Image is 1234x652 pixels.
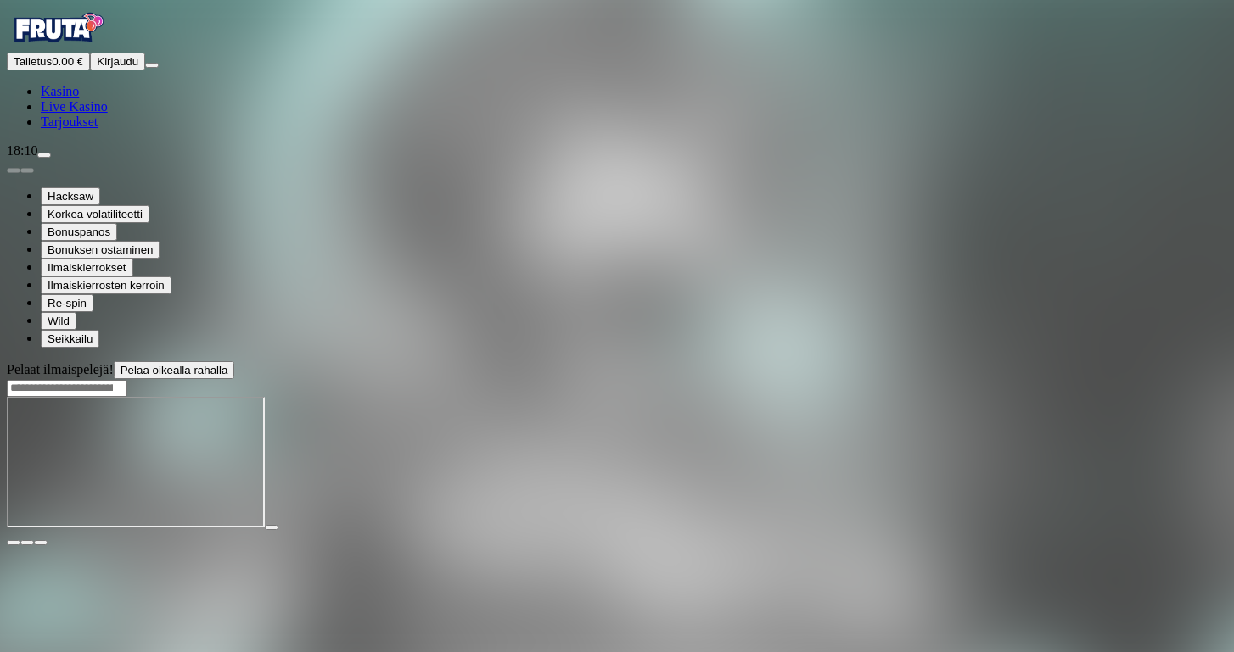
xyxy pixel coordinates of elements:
button: Re-spin [41,294,93,312]
button: Hacksaw [41,187,100,205]
button: Ilmaiskierrosten kerroin [41,276,171,294]
button: menu [145,63,159,68]
button: Ilmaiskierrokset [41,259,133,276]
span: Korkea volatiliteetti [48,208,143,220]
input: Search [7,380,127,397]
span: Live Kasino [41,99,108,114]
span: Talletus [14,55,52,68]
button: Seikkailu [41,330,99,348]
a: gift-inverted iconTarjoukset [41,114,98,129]
span: 0.00 € [52,55,83,68]
iframe: Invictus [7,397,265,527]
span: Kasino [41,84,79,98]
span: Tarjoukset [41,114,98,129]
span: Kirjaudu [97,55,138,68]
button: fullscreen icon [34,540,48,545]
nav: Primary [7,7,1227,130]
a: Fruta [7,37,109,52]
span: Hacksaw [48,190,93,203]
a: diamond iconKasino [41,84,79,98]
button: next slide [20,168,34,173]
span: Bonuspanos [48,226,110,238]
span: Pelaa oikealla rahalla [121,364,228,376]
button: Talletusplus icon0.00 € [7,53,90,70]
span: Bonuksen ostaminen [48,243,153,256]
button: Bonuspanos [41,223,117,241]
span: Seikkailu [48,332,93,345]
button: chevron-down icon [20,540,34,545]
button: Korkea volatiliteetti [41,205,149,223]
button: close icon [7,540,20,545]
span: 18:10 [7,143,37,158]
span: Ilmaiskierrosten kerroin [48,279,165,292]
button: Wild [41,312,76,330]
button: play icon [265,525,278,530]
span: Wild [48,315,70,327]
a: poker-chip iconLive Kasino [41,99,108,114]
button: Kirjaudu [90,53,145,70]
button: Pelaa oikealla rahalla [114,361,235,379]
button: Bonuksen ostaminen [41,241,160,259]
img: Fruta [7,7,109,49]
button: prev slide [7,168,20,173]
span: Re-spin [48,297,87,309]
div: Pelaat ilmaispelejä! [7,361,1227,379]
button: live-chat [37,153,51,158]
span: Ilmaiskierrokset [48,261,126,274]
